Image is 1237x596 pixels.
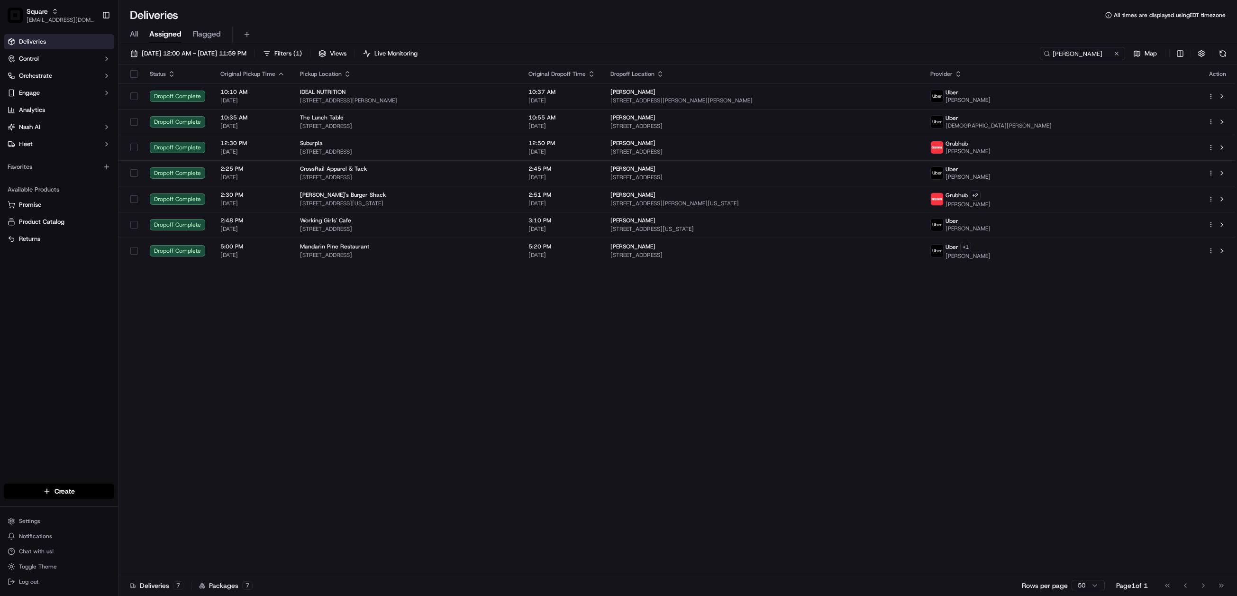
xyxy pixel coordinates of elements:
span: Provider [930,70,953,78]
span: [STREET_ADDRESS][US_STATE] [300,200,513,207]
span: [DATE] 12:00 AM - [DATE] 11:59 PM [142,49,246,58]
span: [DATE] [220,251,285,259]
span: 2:30 PM [220,191,285,199]
span: Original Pickup Time [220,70,275,78]
span: ( 1 ) [293,49,302,58]
span: Product Catalog [19,218,64,226]
span: Nash AI [19,123,40,131]
span: [PERSON_NAME] [610,139,655,147]
span: Fleet [19,140,33,148]
img: uber-new-logo.jpeg [931,219,943,231]
span: Filters [274,49,302,58]
a: Product Catalog [8,218,110,226]
div: Packages [199,581,253,590]
button: Product Catalog [4,214,114,229]
span: [DATE] [220,225,285,233]
span: [DATE] [220,148,285,156]
span: 12:30 PM [220,139,285,147]
button: Orchestrate [4,68,114,83]
span: Control [19,55,39,63]
span: [PERSON_NAME] [610,243,655,250]
img: Square [8,8,23,23]
span: [DATE] [528,174,595,181]
span: Log out [19,578,38,586]
span: [PERSON_NAME] [610,165,655,173]
a: Deliveries [4,34,114,49]
span: Orchestrate [19,72,52,80]
span: 10:35 AM [220,114,285,121]
span: Uber [946,114,958,122]
span: [PERSON_NAME] [610,88,655,96]
span: [PERSON_NAME] [610,114,655,121]
img: uber-new-logo.jpeg [931,167,943,179]
img: uber-new-logo.jpeg [931,245,943,257]
span: [STREET_ADDRESS][PERSON_NAME][PERSON_NAME] [610,97,915,104]
span: 10:55 AM [528,114,595,121]
span: Status [150,70,166,78]
span: Create [55,486,75,496]
span: Chat with us! [19,548,54,555]
span: [DATE] [528,148,595,156]
span: [DEMOGRAPHIC_DATA][PERSON_NAME] [946,122,1052,129]
span: Suburpia [300,139,323,147]
span: Uber [946,243,958,251]
img: uber-new-logo.jpeg [931,90,943,102]
span: [STREET_ADDRESS] [610,122,915,130]
span: 2:48 PM [220,217,285,224]
span: Settings [19,517,40,525]
span: [PERSON_NAME] [946,225,991,232]
div: Available Products [4,182,114,197]
span: Flagged [193,28,221,40]
span: [DATE] [220,122,285,130]
button: Refresh [1216,47,1229,60]
button: Map [1129,47,1161,60]
a: Analytics [4,102,114,118]
button: Returns [4,231,114,247]
button: Filters(1) [259,47,306,60]
span: [STREET_ADDRESS] [300,122,513,130]
span: 2:25 PM [220,165,285,173]
span: [DATE] [528,225,595,233]
span: [PERSON_NAME] [946,173,991,181]
div: 7 [173,581,183,590]
img: uber-new-logo.jpeg [931,116,943,128]
span: [DATE] [220,97,285,104]
span: CrossRail Apparel & Tack [300,165,367,173]
input: Type to search [1040,47,1125,60]
button: Log out [4,575,114,588]
button: Live Monitoring [359,47,422,60]
span: Mandarin Pine Restaurant [300,243,369,250]
button: Control [4,51,114,66]
span: Notifications [19,532,52,540]
button: Create [4,484,114,499]
span: [DATE] [528,97,595,104]
span: [EMAIL_ADDRESS][DOMAIN_NAME] [27,16,94,24]
a: Returns [8,235,110,243]
button: Engage [4,85,114,101]
span: Map [1145,49,1157,58]
span: 2:45 PM [528,165,595,173]
button: +1 [960,242,971,252]
button: [DATE] 12:00 AM - [DATE] 11:59 PM [126,47,251,60]
button: Toggle Theme [4,560,114,573]
div: Favorites [4,159,114,174]
img: 5e692f75ce7d37001a5d71f1 [931,141,943,154]
span: All times are displayed using EDT timezone [1114,11,1226,19]
span: 5:00 PM [220,243,285,250]
span: Live Monitoring [374,49,418,58]
span: [DATE] [528,200,595,207]
span: Grubhub [946,192,968,199]
div: Action [1208,70,1228,78]
button: +2 [970,190,981,201]
button: Square [27,7,48,16]
span: [PERSON_NAME] [946,252,991,260]
span: IDEAL NUTRITION [300,88,346,96]
div: Page 1 of 1 [1116,581,1148,590]
span: [PERSON_NAME] [946,201,991,208]
div: Deliveries [130,581,183,590]
button: Settings [4,514,114,528]
span: [DATE] [220,174,285,181]
span: [STREET_ADDRESS][US_STATE] [610,225,915,233]
button: Chat with us! [4,545,114,558]
button: Views [314,47,351,60]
